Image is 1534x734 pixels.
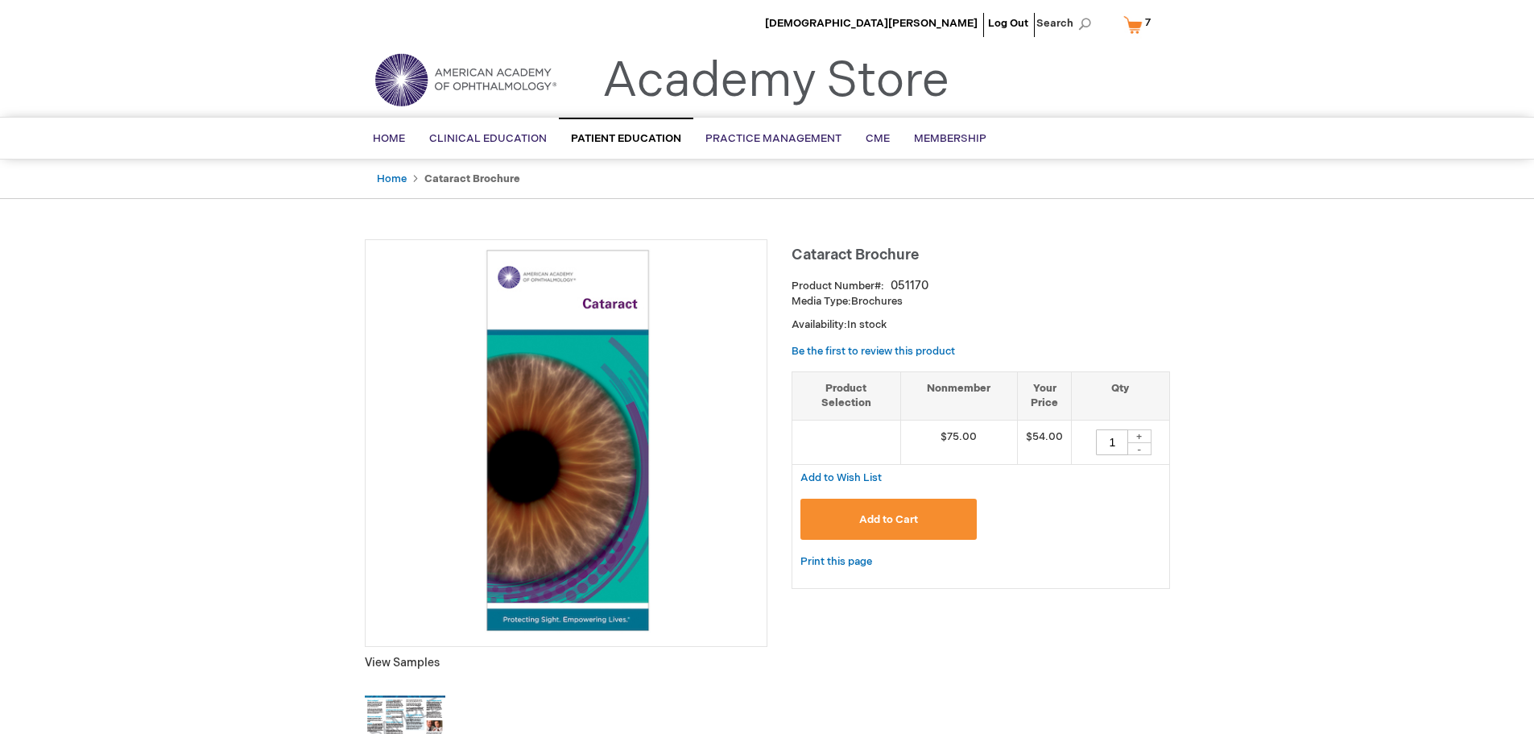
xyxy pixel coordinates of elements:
th: Product Selection [792,371,901,420]
th: Your Price [1018,371,1072,420]
div: - [1127,442,1152,455]
a: Academy Store [602,52,949,110]
p: Availability: [792,317,1170,333]
span: Clinical Education [429,132,547,145]
button: Add to Cart [800,499,978,540]
strong: Media Type: [792,295,851,308]
span: Home [373,132,405,145]
div: + [1127,429,1152,443]
td: $75.00 [900,420,1018,464]
span: Membership [914,132,986,145]
img: Cataract Brochure [374,248,759,633]
div: 051170 [891,278,928,294]
span: Cataract Brochure [792,247,919,263]
input: Qty [1096,429,1128,455]
a: Be the first to review this product [792,345,955,358]
a: Add to Wish List [800,471,882,484]
a: 7 [1120,10,1161,39]
td: $54.00 [1018,420,1072,464]
span: CME [866,132,890,145]
a: Log Out [988,17,1028,30]
span: Practice Management [705,132,841,145]
span: Add to Wish List [800,471,882,484]
a: Home [377,172,407,185]
strong: Product Number [792,280,884,292]
a: [DEMOGRAPHIC_DATA][PERSON_NAME] [765,17,978,30]
strong: Cataract Brochure [424,172,520,185]
span: Patient Education [571,132,681,145]
p: Brochures [792,294,1170,309]
th: Nonmember [900,371,1018,420]
span: Add to Cart [859,513,918,526]
a: Print this page [800,552,872,572]
span: 7 [1145,16,1151,29]
p: View Samples [365,655,767,671]
span: In stock [847,318,887,331]
th: Qty [1072,371,1169,420]
span: Search [1036,7,1098,39]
